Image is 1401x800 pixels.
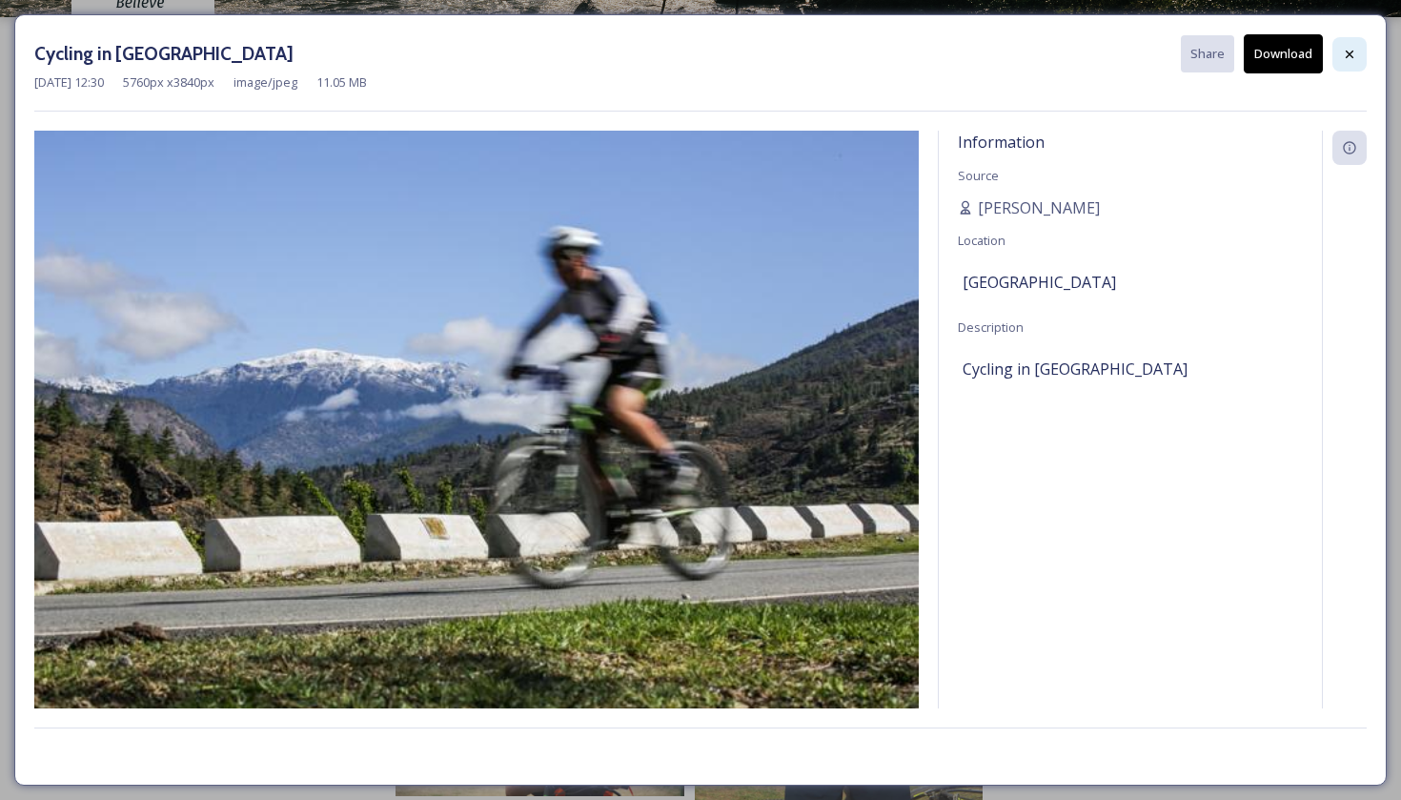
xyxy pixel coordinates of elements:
span: image/jpeg [233,73,297,92]
span: [DATE] 12:30 [34,73,104,92]
span: Information [958,132,1045,153]
button: Download [1244,34,1323,73]
span: Source [958,167,999,184]
button: Share [1181,35,1234,72]
span: [GEOGRAPHIC_DATA] [963,271,1116,294]
span: Description [958,318,1024,336]
span: Location [958,232,1005,249]
span: 11.05 MB [316,73,367,92]
span: 5760 px x 3840 px [123,73,214,92]
h3: Cycling in [GEOGRAPHIC_DATA] [34,40,294,68]
img: Cycling%2520in%2520Bhutan.jpg [34,131,919,721]
span: Cycling in [GEOGRAPHIC_DATA] [963,358,1188,380]
span: [PERSON_NAME] [978,196,1100,219]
